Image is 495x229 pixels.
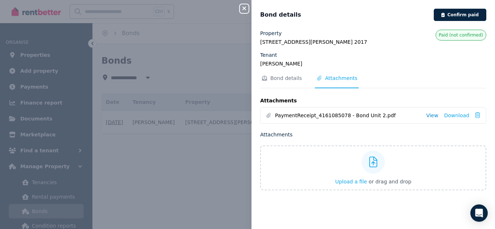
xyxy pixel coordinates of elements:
label: Property [260,30,282,37]
a: View [426,112,438,119]
p: Attachments [260,97,486,104]
legend: [PERSON_NAME] [260,60,486,67]
div: Open Intercom Messenger [470,204,488,222]
span: PaymentReceipt_4161085078 - Bond Unit 2.pdf [275,112,420,119]
button: Upload a file or drag and drop [335,178,411,185]
a: Download [444,112,469,119]
span: Attachments [325,75,357,82]
span: or drag and drop [369,179,411,185]
span: Paid (not confirmed) [439,32,483,38]
span: Bond details [260,10,301,19]
button: Confirm paid [434,9,486,21]
nav: Tabs [260,75,486,88]
span: Upload a file [335,179,367,185]
label: Tenant [260,51,277,59]
span: Bond details [270,75,302,82]
p: Attachments [260,131,486,138]
legend: [STREET_ADDRESS][PERSON_NAME] 2017 [260,38,486,46]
